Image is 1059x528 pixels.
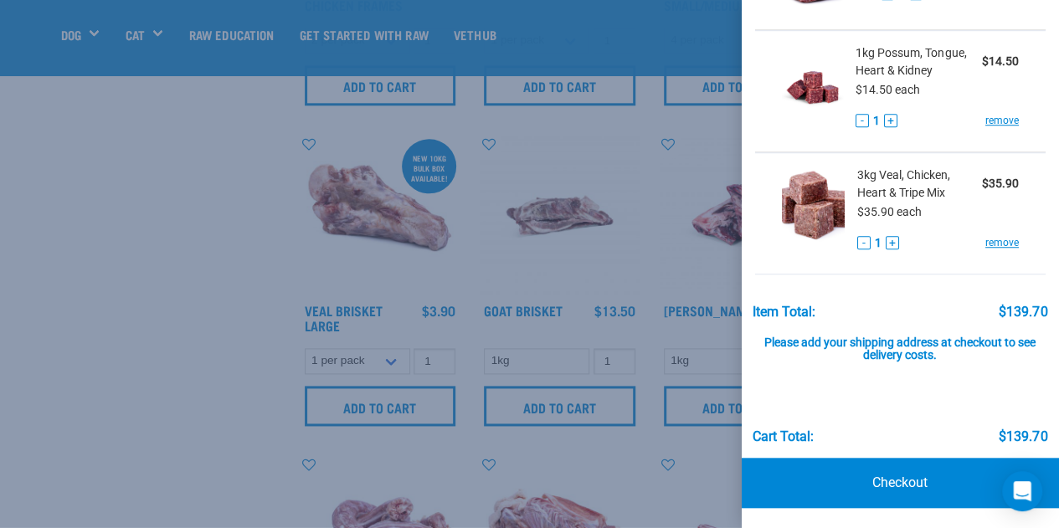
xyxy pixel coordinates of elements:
strong: $35.90 [982,177,1019,190]
img: Possum, Tongue, Heart & Kidney [782,44,844,131]
span: 1 [875,234,882,252]
span: 1kg Possum, Tongue, Heart & Kidney [856,44,982,79]
button: + [886,236,899,249]
div: Open Intercom Messenger [1002,471,1042,511]
span: $14.50 each [856,83,920,96]
span: $35.90 each [857,205,922,218]
strong: $14.50 [982,54,1019,68]
span: 1 [873,112,880,130]
span: 3kg Veal, Chicken, Heart & Tripe Mix [857,167,982,202]
button: + [884,114,897,127]
div: $139.70 [999,429,1047,444]
button: - [857,236,871,249]
a: remove [985,113,1019,128]
div: Item Total: [753,305,815,320]
a: remove [985,235,1019,250]
div: $139.70 [999,305,1047,320]
div: Cart total: [753,429,814,444]
button: - [856,114,869,127]
div: Please add your shipping address at checkout to see delivery costs. [753,320,1047,363]
img: Veal, Chicken, Heart & Tripe Mix [782,167,846,253]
